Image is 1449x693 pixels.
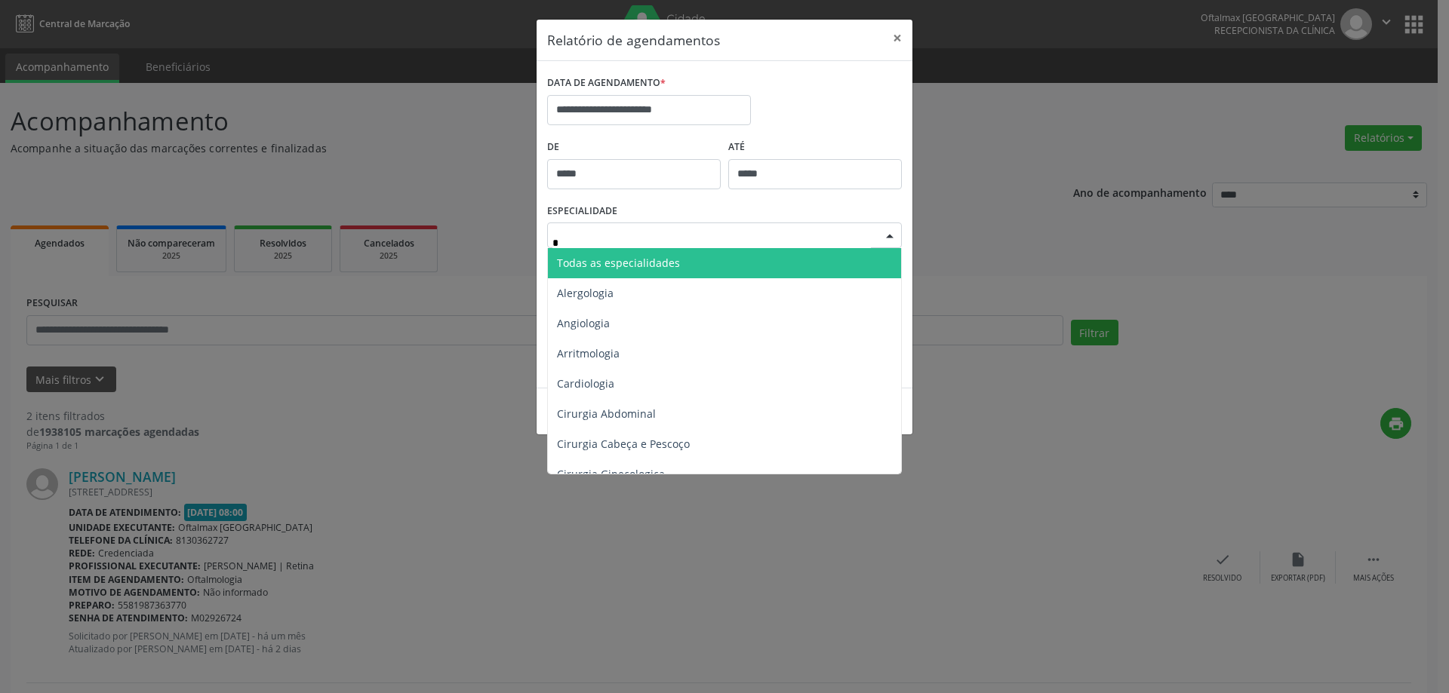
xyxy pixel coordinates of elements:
span: Arritmologia [557,346,620,360]
label: De [547,136,721,159]
label: ESPECIALIDADE [547,200,617,223]
h5: Relatório de agendamentos [547,30,720,50]
span: Todas as especialidades [557,256,680,270]
span: Cirurgia Abdominal [557,406,656,421]
span: Cirurgia Ginecologica [557,467,665,481]
label: DATA DE AGENDAMENTO [547,72,666,95]
span: Cirurgia Cabeça e Pescoço [557,437,690,451]
button: Close [882,20,912,57]
label: ATÉ [728,136,902,159]
span: Alergologia [557,286,614,300]
span: Cardiologia [557,376,614,391]
span: Angiologia [557,316,610,330]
